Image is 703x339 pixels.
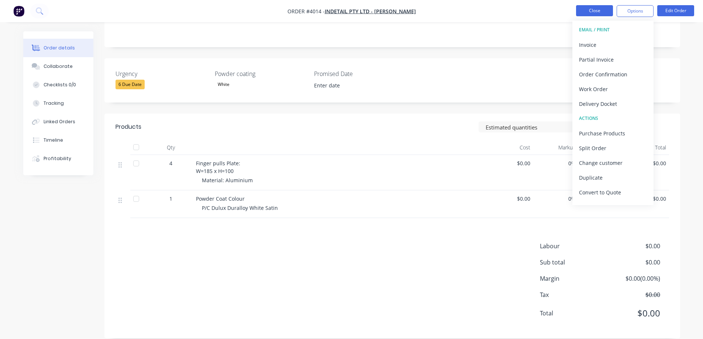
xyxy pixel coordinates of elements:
[215,69,307,78] label: Powder coating
[44,63,73,70] div: Collaborate
[325,8,416,15] a: Indetail Pty Ltd - [PERSON_NAME]
[579,114,647,123] div: ACTIONS
[44,82,76,88] div: Checklists 0/0
[536,195,576,203] span: 0%
[23,149,93,168] button: Profitability
[44,118,75,125] div: Linked Orders
[579,187,647,198] div: Convert to Quote
[540,290,606,299] span: Tax
[579,54,647,65] div: Partial Invoice
[23,113,93,131] button: Linked Orders
[579,69,647,80] div: Order Confirmation
[579,143,647,153] div: Split Order
[149,140,193,155] div: Qty
[309,80,401,91] input: Enter date
[488,140,534,155] div: Cost
[579,25,647,35] div: EMAIL / PRINT
[576,5,613,16] button: Close
[657,5,694,16] button: Edit Order
[202,204,278,211] span: P/C Dulux Duralloy White Satin
[491,195,531,203] span: $0.00
[540,274,606,283] span: Margin
[116,69,208,78] label: Urgency
[605,307,660,320] span: $0.00
[116,122,141,131] div: Products
[44,155,71,162] div: Profitability
[579,172,647,183] div: Duplicate
[215,80,232,89] div: White
[579,39,647,50] div: Invoice
[169,195,172,203] span: 1
[23,94,93,113] button: Tracking
[196,195,245,202] span: Powder Coat Colour
[23,131,93,149] button: Timeline
[579,128,647,139] div: Purchase Products
[605,258,660,267] span: $0.00
[579,84,647,94] div: Work Order
[605,290,660,299] span: $0.00
[579,158,647,168] div: Change customer
[605,274,660,283] span: $0.00 ( 0.00 %)
[579,202,647,212] div: Archive
[540,309,606,318] span: Total
[605,242,660,250] span: $0.00
[287,8,325,15] span: Order #4014 -
[116,80,145,89] div: 6 Due Date
[169,159,172,167] span: 4
[314,69,406,78] label: Promised Date
[536,159,576,167] span: 0%
[13,6,24,17] img: Factory
[540,258,606,267] span: Sub total
[23,76,93,94] button: Checklists 0/0
[44,100,64,107] div: Tracking
[196,160,240,174] span: Finger pulls Plate: W=185 x H=100
[617,5,654,17] button: Options
[540,242,606,250] span: Labour
[533,140,579,155] div: Markup
[491,159,531,167] span: $0.00
[23,39,93,57] button: Order details
[44,45,75,51] div: Order details
[44,137,63,143] div: Timeline
[23,57,93,76] button: Collaborate
[202,177,253,184] span: Material: Aluminium
[579,98,647,109] div: Delivery Docket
